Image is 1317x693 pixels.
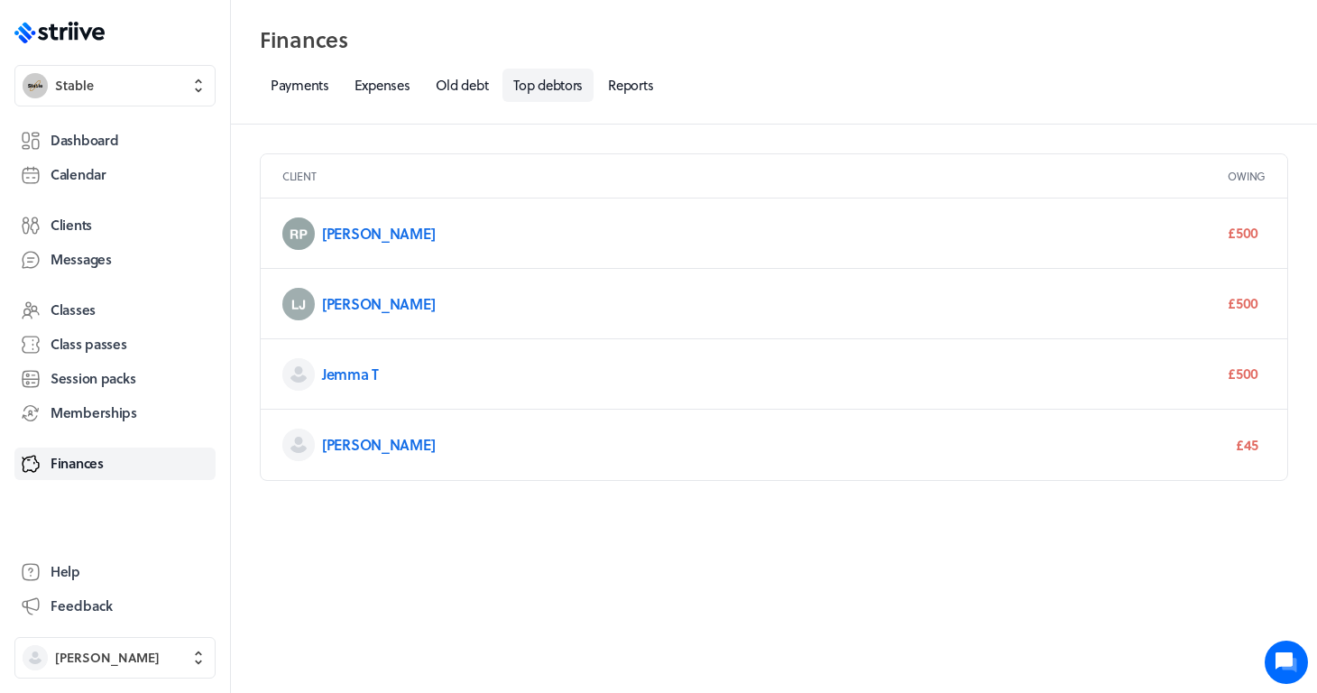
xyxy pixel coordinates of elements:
[260,69,340,102] a: Payments
[14,363,216,395] a: Session packs
[55,77,94,95] span: Stable
[51,250,112,269] span: Messages
[14,159,216,191] a: Calendar
[14,244,216,276] a: Messages
[322,434,435,455] a: [PERSON_NAME]
[14,125,216,157] a: Dashboard
[872,169,1266,183] p: Owing
[322,223,435,244] a: [PERSON_NAME]
[260,22,1288,58] h2: Finances
[14,65,216,106] button: StableStable
[425,69,500,102] a: Old debt
[52,310,322,346] input: Search articles
[597,69,664,102] a: Reports
[51,562,80,581] span: Help
[27,120,334,178] h2: We're here to help. Ask us anything!
[51,165,106,184] span: Calendar
[51,596,113,615] span: Feedback
[1228,364,1258,383] div: £500
[51,335,127,354] span: Class passes
[14,590,216,623] button: Feedback
[55,649,160,667] span: [PERSON_NAME]
[24,281,336,302] p: Find an answer quickly
[344,69,421,102] a: Expenses
[51,300,96,319] span: Classes
[27,88,334,116] h1: Hi [PERSON_NAME]
[1236,435,1258,455] div: £45
[502,69,594,102] a: Top debtors
[14,209,216,242] a: Clients
[1228,223,1258,243] div: £500
[14,328,216,361] a: Class passes
[282,288,315,320] img: Laura Jarratt
[1265,641,1308,684] iframe: gist-messenger-bubble-iframe
[322,364,379,384] a: Jemma T
[51,369,135,388] span: Session packs
[23,73,48,98] img: Stable
[51,454,104,473] span: Finances
[14,294,216,327] a: Classes
[51,216,92,235] span: Clients
[51,131,118,150] span: Dashboard
[116,221,216,236] span: New conversation
[14,397,216,430] a: Memberships
[282,169,865,183] p: Client
[51,403,137,422] span: Memberships
[28,210,333,246] button: New conversation
[322,293,435,314] a: [PERSON_NAME]
[260,69,1288,102] nav: Tabs
[14,448,216,480] a: Finances
[1228,293,1258,313] div: £500
[14,637,216,679] button: [PERSON_NAME]
[14,556,216,588] a: Help
[282,217,315,250] img: Rosie Prickett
